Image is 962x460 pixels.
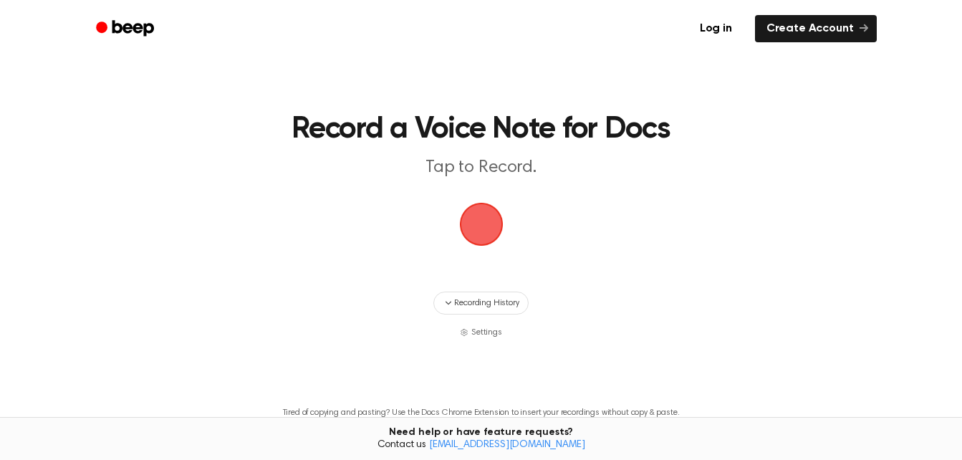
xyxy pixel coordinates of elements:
img: Beep Logo [460,203,503,246]
a: Log in [686,12,746,45]
a: [EMAIL_ADDRESS][DOMAIN_NAME] [429,440,585,450]
button: Recording History [433,292,528,315]
span: Settings [471,326,502,339]
button: Settings [460,326,502,339]
a: Create Account [755,15,877,42]
p: Tap to Record. [206,156,756,180]
span: Recording History [454,297,519,310]
h1: Record a Voice Note for Docs [155,115,807,145]
a: Beep [86,15,167,43]
span: Contact us [9,439,953,452]
p: Tired of copying and pasting? Use the Docs Chrome Extension to insert your recordings without cop... [283,408,680,418]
